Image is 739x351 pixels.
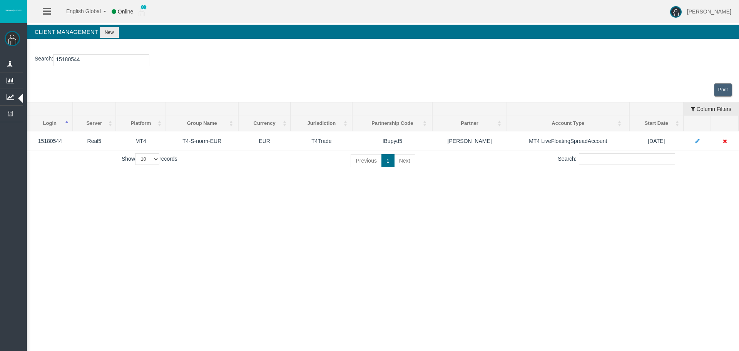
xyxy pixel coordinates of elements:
[579,153,675,165] input: Search:
[394,154,415,167] a: Next
[352,131,432,151] td: IBupyd5
[238,116,291,131] th: Currency: activate to sort column ascending
[629,131,684,151] td: [DATE]
[352,116,432,131] th: Partnership Code: activate to sort column ascending
[4,9,23,12] img: logo.svg
[432,131,507,151] td: [PERSON_NAME]
[27,116,73,131] th: Login: activate to sort column descending
[684,102,738,116] button: Column Filters
[100,27,119,38] button: New
[166,116,238,131] th: Group Name: activate to sort column ascending
[118,8,133,15] span: Online
[116,131,166,151] td: MT4
[507,116,629,131] th: Account Type: activate to sort column ascending
[238,131,291,151] td: EUR
[291,116,352,131] th: Jurisdiction: activate to sort column ascending
[166,131,238,151] td: T4-S-norm-EUR
[629,116,684,131] th: Start Date: activate to sort column ascending
[35,29,98,35] span: Client Management
[697,100,731,112] span: Column Filters
[122,153,177,165] label: Show records
[714,83,732,97] a: View print view
[723,138,727,144] i: Move client to direct
[73,131,116,151] td: Real5
[558,153,675,165] label: Search:
[140,5,147,10] span: 0
[35,54,731,66] p: :
[56,8,101,14] span: English Global
[351,154,381,167] a: Previous
[687,8,731,15] span: [PERSON_NAME]
[291,131,352,151] td: T4Trade
[432,116,507,131] th: Partner: activate to sort column ascending
[116,116,166,131] th: Platform: activate to sort column ascending
[35,54,52,63] label: Search
[135,153,159,165] select: Showrecords
[381,154,395,167] a: 1
[73,116,116,131] th: Server: activate to sort column ascending
[718,87,728,92] span: Print
[139,8,145,16] img: user_small.png
[27,131,73,151] td: 15180544
[670,6,682,18] img: user-image
[507,131,629,151] td: MT4 LiveFloatingSpreadAccount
